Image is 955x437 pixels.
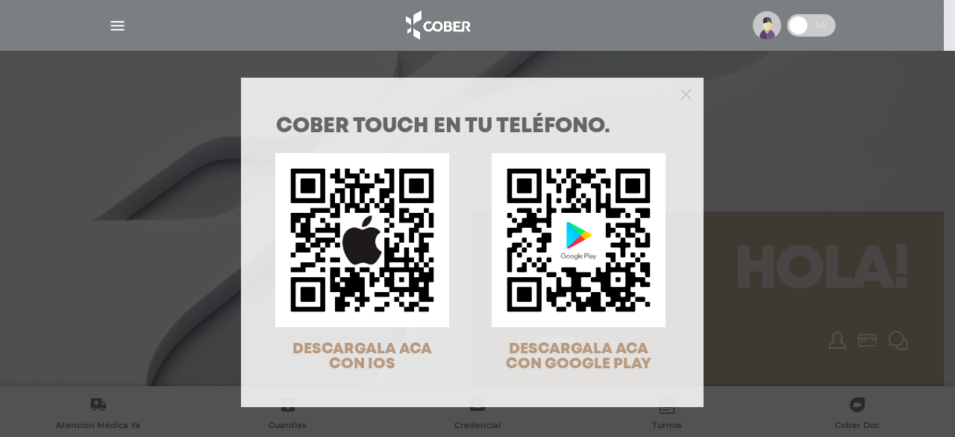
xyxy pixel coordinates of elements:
[275,153,449,327] img: qr-code
[680,87,692,100] button: Close
[292,342,432,371] span: DESCARGALA ACA CON IOS
[506,342,651,371] span: DESCARGALA ACA CON GOOGLE PLAY
[492,153,666,327] img: qr-code
[276,117,668,137] h1: COBER TOUCH en tu teléfono.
